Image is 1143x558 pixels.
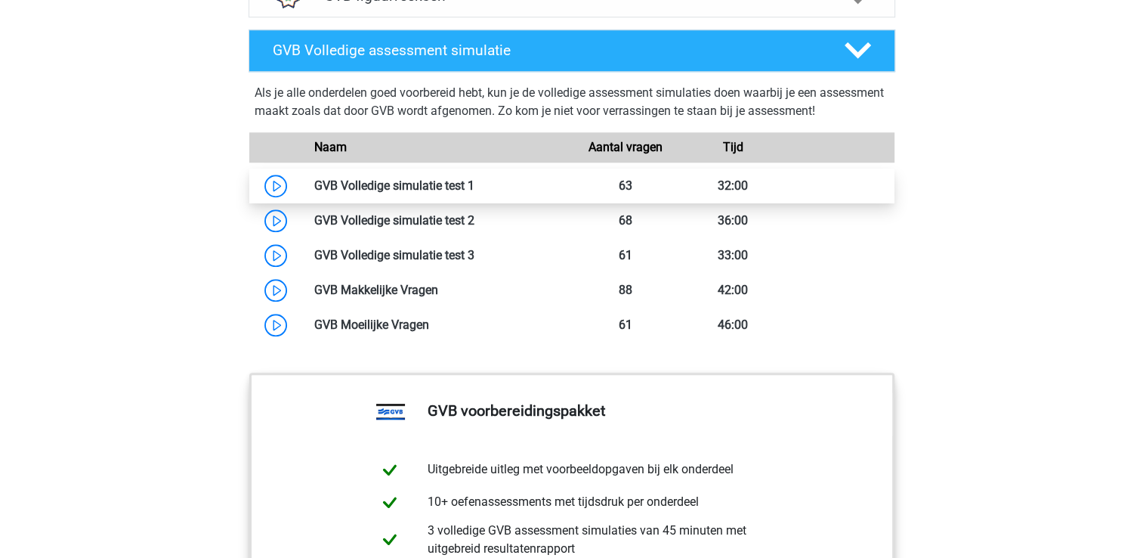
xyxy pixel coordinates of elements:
[303,281,572,299] div: GVB Makkelijke Vragen
[679,138,786,157] div: Tijd
[273,42,820,59] h4: GVB Volledige assessment simulatie
[255,84,889,126] div: Als je alle onderdelen goed voorbereid hebt, kun je de volledige assessment simulaties doen waarb...
[571,138,678,157] div: Aantal vragen
[243,29,901,72] a: GVB Volledige assessment simulatie
[303,246,572,265] div: GVB Volledige simulatie test 3
[303,138,572,157] div: Naam
[303,212,572,230] div: GVB Volledige simulatie test 2
[303,316,572,334] div: GVB Moeilijke Vragen
[303,177,572,195] div: GVB Volledige simulatie test 1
